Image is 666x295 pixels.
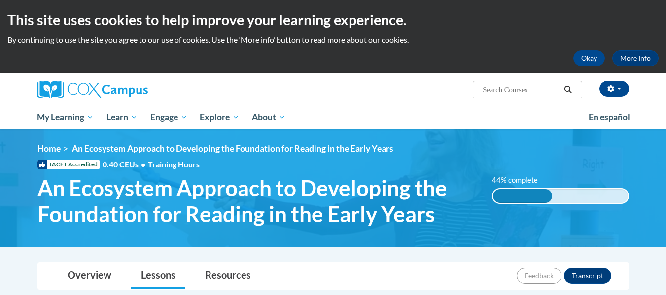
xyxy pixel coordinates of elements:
a: Explore [193,106,245,129]
a: Cox Campus [37,81,225,98]
span: En español [589,112,630,122]
button: Transcript [564,268,611,284]
span: • [141,160,145,169]
span: Engage [150,111,187,123]
span: Learn [106,111,138,123]
span: Training Hours [148,160,200,169]
span: About [252,111,285,123]
h2: This site uses cookies to help improve your learning experience. [7,10,659,30]
button: Feedback [517,268,561,284]
a: En español [582,107,636,128]
span: An Ecosystem Approach to Developing the Foundation for Reading in the Early Years [37,175,478,227]
button: Account Settings [599,81,629,97]
span: 0.40 CEUs [103,159,148,170]
img: Cox Campus [37,81,148,98]
a: Lessons [131,263,185,289]
span: IACET Accredited [37,160,100,169]
button: Search [561,84,575,96]
div: 44% complete [493,189,552,203]
a: Resources [195,263,261,289]
span: An Ecosystem Approach to Developing the Foundation for Reading in the Early Years [72,143,393,154]
div: Main menu [23,106,644,129]
label: 44% complete [492,175,549,186]
button: Okay [573,50,605,66]
span: My Learning [37,111,94,123]
a: More Info [612,50,659,66]
a: My Learning [31,106,101,129]
input: Search Courses [482,84,561,96]
span: Explore [200,111,239,123]
p: By continuing to use the site you agree to our use of cookies. Use the ‘More info’ button to read... [7,34,659,45]
a: About [245,106,292,129]
a: Engage [144,106,194,129]
a: Home [37,143,61,154]
a: Learn [100,106,144,129]
a: Overview [58,263,121,289]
